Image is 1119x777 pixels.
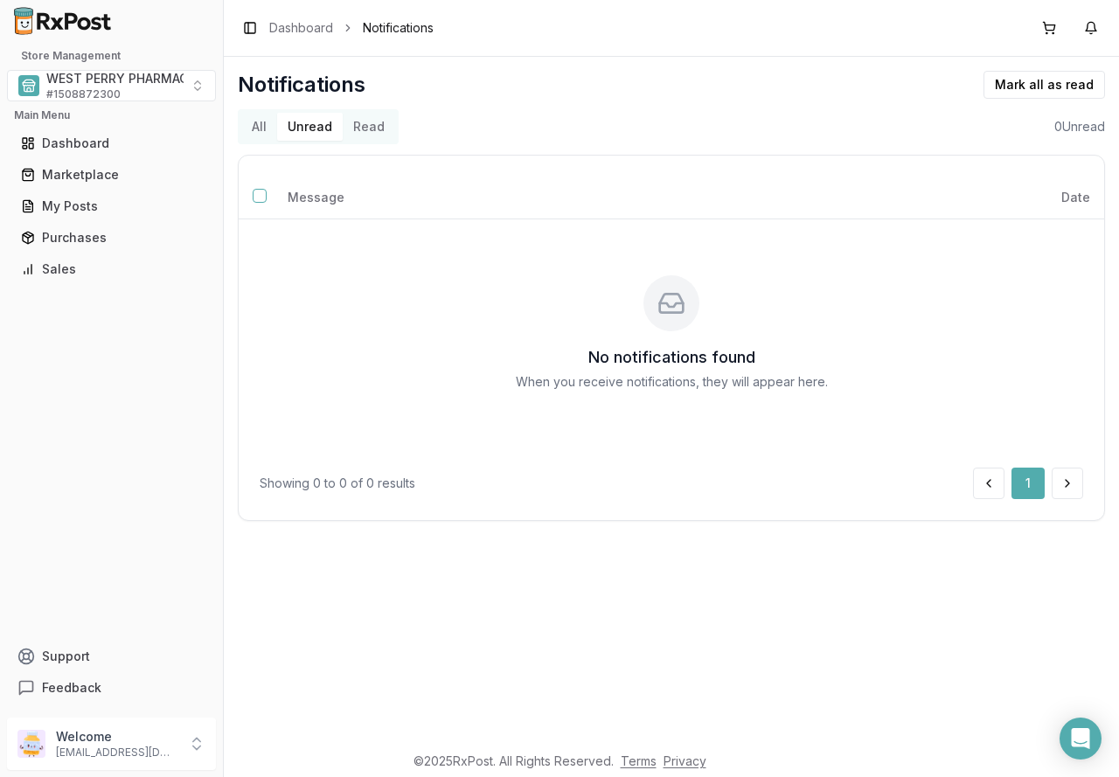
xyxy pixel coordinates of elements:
[7,672,216,704] button: Feedback
[7,129,216,157] button: Dashboard
[46,70,222,87] span: WEST PERRY PHARMACY INC
[253,189,267,203] button: Select all notifications
[14,128,209,159] a: Dashboard
[664,753,706,768] a: Privacy
[241,113,277,141] button: All
[7,70,216,101] button: Select a view
[269,19,333,37] a: Dashboard
[771,177,1104,219] th: Date
[7,192,216,220] button: My Posts
[621,753,657,768] a: Terms
[14,222,209,253] a: Purchases
[21,229,202,246] div: Purchases
[42,679,101,697] span: Feedback
[14,108,209,122] h2: Main Menu
[238,71,365,99] h1: Notifications
[983,71,1105,99] button: Mark all as read
[14,253,209,285] a: Sales
[343,113,395,141] button: Read
[1060,718,1102,760] div: Open Intercom Messenger
[7,641,216,672] button: Support
[56,746,177,760] p: [EMAIL_ADDRESS][DOMAIN_NAME]
[21,198,202,215] div: My Posts
[260,475,415,492] div: Showing 0 to 0 of 0 results
[516,373,828,391] p: When you receive notifications, they will appear here.
[274,177,771,219] th: Message
[56,728,177,746] p: Welcome
[7,49,216,63] h2: Store Management
[14,191,209,222] a: My Posts
[7,224,216,252] button: Purchases
[7,161,216,189] button: Marketplace
[1054,118,1105,135] div: 0 Unread
[7,7,119,35] img: RxPost Logo
[7,255,216,283] button: Sales
[14,159,209,191] a: Marketplace
[21,135,202,152] div: Dashboard
[17,730,45,758] img: User avatar
[363,19,434,37] span: Notifications
[269,19,434,37] nav: breadcrumb
[277,113,343,141] button: Unread
[46,87,121,101] span: # 1508872300
[588,345,755,370] h3: No notifications found
[1011,468,1045,499] button: 1
[21,166,202,184] div: Marketplace
[21,260,202,278] div: Sales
